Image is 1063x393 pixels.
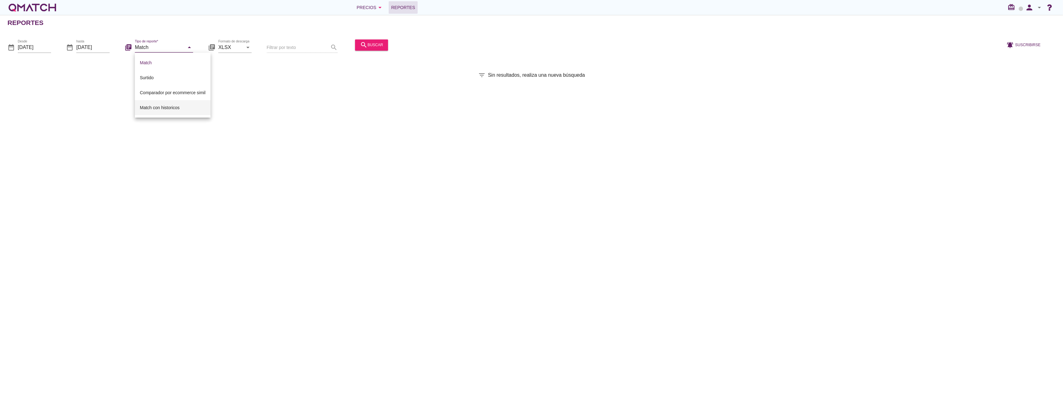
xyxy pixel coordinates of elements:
[1008,3,1018,11] i: redeem
[135,42,184,52] input: Tipo de reporte*
[140,74,206,81] div: Surtido
[1007,41,1015,49] i: notifications_active
[391,4,415,11] span: Reportes
[140,89,206,96] div: Comparador por ecommerce simil
[1036,4,1043,11] i: arrow_drop_down
[1023,3,1036,12] i: person
[244,44,252,51] i: arrow_drop_down
[140,104,206,111] div: Match con historicos
[355,39,388,51] button: buscar
[7,18,44,28] h2: Reportes
[360,41,368,49] i: search
[488,71,585,79] span: Sin resultados, realiza una nueva búsqueda
[218,42,243,52] input: Formato de descarga
[140,59,206,66] div: Match
[208,44,216,51] i: library_books
[352,1,389,14] button: Precios
[376,4,384,11] i: arrow_drop_down
[18,42,51,52] input: Desde
[1002,39,1046,51] button: Suscribirse
[1015,42,1041,48] span: Suscribirse
[76,42,110,52] input: hasta
[7,44,15,51] i: date_range
[125,44,132,51] i: library_books
[357,4,384,11] div: Precios
[7,1,57,14] a: white-qmatch-logo
[360,41,383,49] div: buscar
[66,44,74,51] i: date_range
[478,71,486,79] i: filter_list
[186,44,193,51] i: arrow_drop_down
[389,1,418,14] a: Reportes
